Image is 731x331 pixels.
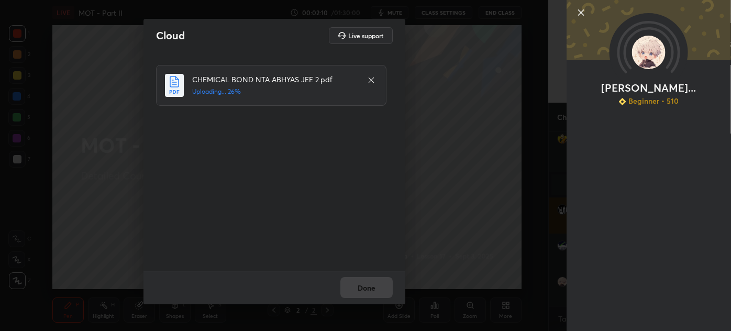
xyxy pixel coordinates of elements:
img: Learner_Badge_beginner_1_8b307cf2a0.svg [619,98,626,105]
h4: CHEMICAL BOND NTA ABHYAS JEE 2.pdf [192,74,357,85]
img: dcb7b449ed2a44bf9e205dc86615ef42.jpg [632,36,666,69]
div: animation [567,106,731,117]
h2: Cloud [156,29,185,42]
h5: Live support [348,32,383,39]
p: Beginner • 510 [628,96,679,106]
h5: Uploading... 26% [192,87,357,96]
p: [PERSON_NAME]... [601,84,696,92]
